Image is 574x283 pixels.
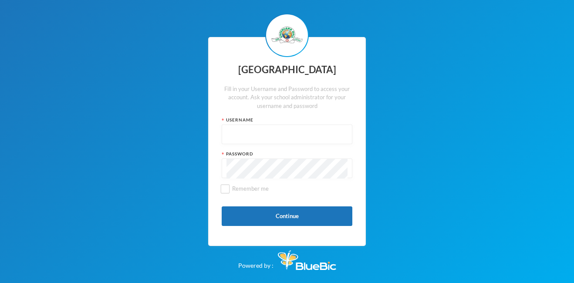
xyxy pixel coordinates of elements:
span: Remember me [229,185,272,192]
div: Fill in your Username and Password to access your account. Ask your school administrator for your... [222,85,352,111]
button: Continue [222,206,352,226]
img: Bluebic [278,250,336,270]
div: Password [222,151,352,157]
div: Username [222,117,352,123]
div: Powered by : [238,246,336,270]
div: [GEOGRAPHIC_DATA] [222,61,352,78]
